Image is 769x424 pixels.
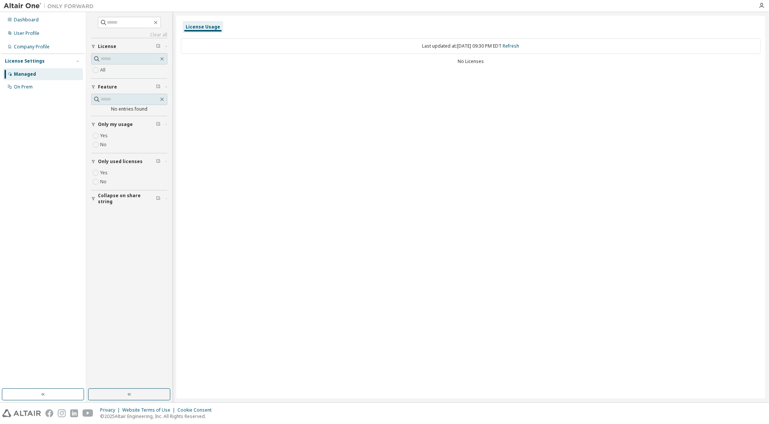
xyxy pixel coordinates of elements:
div: On Prem [14,84,33,90]
div: User Profile [14,30,39,36]
div: Last updated at: [DATE] 09:30 PM EDT [181,38,761,54]
img: linkedin.svg [70,409,78,417]
span: Only my usage [98,121,133,127]
span: Clear filter [156,43,161,49]
button: License [91,38,167,55]
a: Clear all [91,32,167,38]
button: Feature [91,79,167,95]
span: Collapse on share string [98,193,156,205]
div: Cookie Consent [177,407,216,413]
img: instagram.svg [58,409,66,417]
div: Website Terms of Use [122,407,177,413]
img: youtube.svg [83,409,93,417]
img: Altair One [4,2,98,10]
label: No [100,177,108,186]
div: Company Profile [14,44,50,50]
div: No Licenses [181,58,761,64]
label: All [100,66,107,75]
button: Only my usage [91,116,167,133]
img: altair_logo.svg [2,409,41,417]
div: No entries found [91,106,167,112]
span: Clear filter [156,84,161,90]
button: Only used licenses [91,153,167,170]
div: Dashboard [14,17,39,23]
p: © 2025 Altair Engineering, Inc. All Rights Reserved. [100,413,216,420]
img: facebook.svg [45,409,53,417]
span: Clear filter [156,121,161,127]
a: Refresh [503,43,520,49]
span: Feature [98,84,117,90]
span: Clear filter [156,159,161,165]
button: Collapse on share string [91,190,167,207]
span: Only used licenses [98,159,143,165]
div: License Settings [5,58,45,64]
div: License Usage [186,24,220,30]
label: Yes [100,131,109,140]
div: Managed [14,71,36,77]
div: Privacy [100,407,122,413]
span: Clear filter [156,196,161,202]
label: Yes [100,168,109,177]
span: License [98,43,116,49]
label: No [100,140,108,149]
